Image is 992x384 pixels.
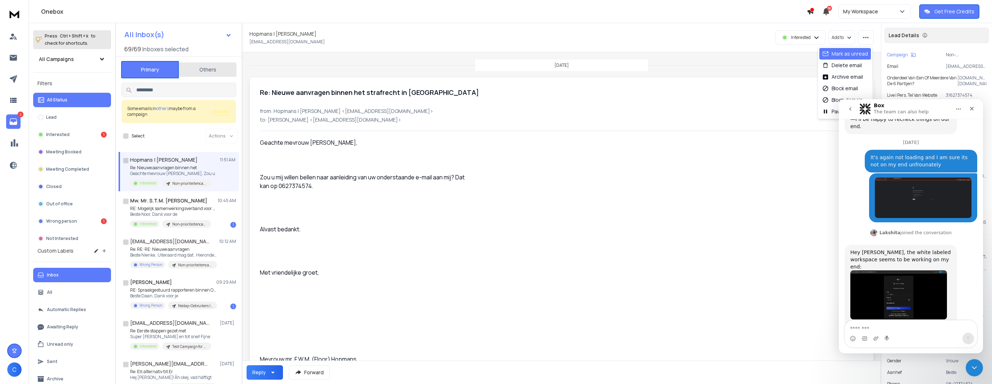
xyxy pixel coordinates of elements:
[7,362,22,377] span: C
[130,334,211,340] p: Super [PERSON_NAME] en tot snel! Fijne
[130,319,209,327] h1: [EMAIL_ADDRESS][DOMAIN_NAME]
[124,45,141,53] span: 69 / 69
[101,132,107,138] div: 1
[130,369,217,375] p: Re: Ett alternativ till Er
[45,32,96,47] p: Press to check for shortcuts.
[260,87,479,97] h1: Re: Nieuwe aanvragen binnen het strafrecht in [GEOGRAPHIC_DATA]
[791,35,811,40] p: Interested
[887,370,902,375] p: Aanhef
[260,225,470,234] div: Alvast bedankt.
[139,344,156,349] p: Interested
[213,108,230,115] span: Review
[46,149,81,155] p: Meeting Booked
[130,238,209,245] h1: [EMAIL_ADDRESS][DOMAIN_NAME]
[127,106,213,117] div: Some emails in maybe from a campaign
[47,307,86,313] p: Automatic Replies
[121,61,179,78] button: Primary
[249,30,316,38] h1: Hopmans | [PERSON_NAME]
[46,166,89,172] p: Meeting Completed
[172,181,207,186] p: Non-prioriteitencampagne Hele Dag | Eleads
[179,62,236,78] button: Others
[218,198,236,204] p: 10:45 AM
[47,341,73,347] p: Unread only
[249,39,325,45] p: [EMAIL_ADDRESS][DOMAIN_NAME]
[178,262,213,268] p: Non-prioriteitencampagne Hele Dag | Eleads
[260,173,470,190] div: Zou u mij willen bellen naar aanleiding van uw onderstaande e-mail aan mij? Dat kan op 0627374574.
[139,180,156,186] p: Interested
[47,97,67,103] p: All Status
[889,32,919,39] p: Lead Details
[156,105,169,112] span: others
[47,289,52,295] p: All
[822,96,863,104] div: Block domain
[139,303,162,308] p: Wrong Person
[822,108,859,115] div: Pause Lead
[139,262,162,267] p: Wrong Person
[46,184,62,189] p: Closed
[130,206,217,211] p: RE: Mogelijk samenwerkingsverband voor personen-
[130,197,207,204] h1: Mw. Mr. S.T.M. [PERSON_NAME]
[130,375,217,380] p: Hej [PERSON_NAME]! Åh okej, vad häftigt
[130,293,217,299] p: Beste Daan, Dank voor je
[934,8,974,15] p: Get Free Credits
[887,92,937,98] p: Live | Pers. Tel van Website
[130,279,172,286] h1: [PERSON_NAME]
[47,324,78,330] p: Awaiting Reply
[822,73,863,80] div: Archive email
[130,287,217,293] p: RE: Spraakgestuurd rapporteren binnen Ons®
[130,165,215,171] p: Re: Nieuwe aanvragen binnen het
[47,359,57,365] p: Sent
[220,361,236,367] p: [DATE]
[230,222,236,228] div: 1
[130,360,209,367] h1: [PERSON_NAME][EMAIL_ADDRESS][DOMAIN_NAME]
[130,246,217,252] p: Re: RE: RE: Nieuwe aanvragen
[46,114,57,120] p: Lead
[142,45,189,53] h3: Inboxes selected
[220,157,236,163] p: 11:51 AM
[839,99,983,353] iframe: Intercom live chat
[47,376,63,382] p: Archive
[822,50,868,57] div: Mark as unread
[39,56,74,63] h1: All Campaigns
[178,303,213,309] p: Nedap-Gebruikers | September + [DATE]
[887,64,898,69] p: Email
[554,62,569,68] p: [DATE]
[33,78,111,88] h3: Filters
[124,31,164,38] h1: All Inbox(s)
[230,304,236,309] div: 1
[132,133,145,139] label: Select
[130,171,215,176] p: Geachte mevrouw [PERSON_NAME], Zou u
[101,218,107,224] div: 1
[887,75,957,87] p: Onderdeel van een of meerdere van de 6 partijen?
[957,75,986,87] p: [DOMAIN_NAME], [DOMAIN_NAME]
[59,32,89,40] span: Ctrl + Shift + k
[966,359,983,376] iframe: Intercom live chat
[130,252,217,258] p: Beste Nienke, Uiteraard mag dat. Hieronder tref
[887,52,908,58] p: Campaign
[172,222,207,227] p: Non-prioriteitencampagne Hele Dag | Eleads
[946,92,986,98] p: 31627374574
[130,156,198,163] h1: Hopmans | [PERSON_NAME]
[220,320,236,326] p: [DATE]
[832,35,844,40] p: Add to
[887,358,902,364] p: Gender
[18,112,23,117] p: 2
[7,7,22,21] img: logo
[252,369,266,376] div: Reply
[260,355,356,363] span: Mevrouw mr. F.W.M. (Floor) Hopmans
